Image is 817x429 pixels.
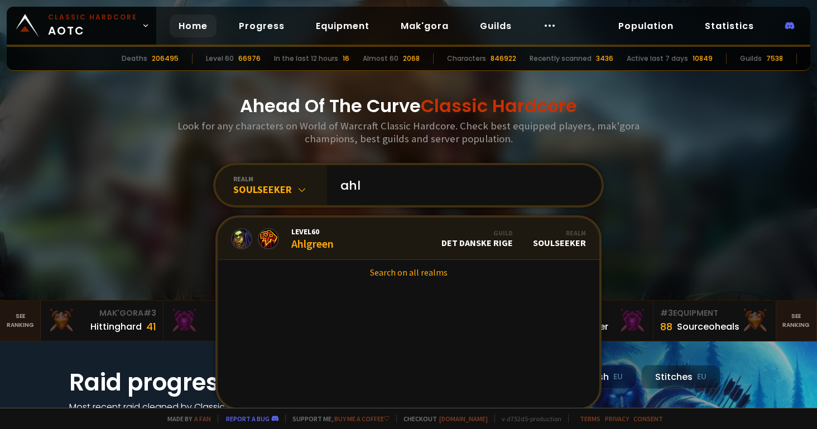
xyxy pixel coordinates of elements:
[677,320,739,334] div: Sourceoheals
[285,414,390,423] span: Support me,
[447,54,486,64] div: Characters
[441,229,513,237] div: Guild
[660,307,673,319] span: # 3
[7,7,156,45] a: Classic HardcoreAOTC
[627,54,688,64] div: Active last 7 days
[693,54,713,64] div: 10849
[334,165,588,205] input: Search a character...
[164,301,286,341] a: Mak'Gora#2Rivench100
[609,15,683,37] a: Population
[146,319,156,334] div: 41
[396,414,488,423] span: Checkout
[653,301,776,341] a: #3Equipment88Sourceoheals
[69,400,292,428] h4: Most recent raid cleaned by Classic Hardcore guilds
[240,93,577,119] h1: Ahead Of The Curve
[170,307,279,319] div: Mak'Gora
[660,307,769,319] div: Equipment
[533,229,586,248] div: Soulseeker
[48,12,137,22] small: Classic Hardcore
[274,54,338,64] div: In the last 12 hours
[491,54,516,64] div: 846922
[307,15,378,37] a: Equipment
[633,414,663,423] a: Consent
[238,54,261,64] div: 66976
[740,54,762,64] div: Guilds
[343,54,349,64] div: 16
[230,15,294,37] a: Progress
[291,226,334,237] span: Level 60
[421,93,577,118] span: Classic Hardcore
[69,365,292,400] h1: Raid progress
[441,229,513,248] div: Det Danske Rige
[152,54,179,64] div: 206495
[218,218,599,260] a: Level60AhlgreenGuildDet Danske RigeRealmSoulseeker
[697,372,707,383] small: EU
[392,15,458,37] a: Mak'gora
[233,183,327,196] div: Soulseeker
[596,54,613,64] div: 3436
[363,54,398,64] div: Almost 60
[161,414,211,423] span: Made by
[173,119,644,145] h3: Look for any characters on World of Warcraft Classic Hardcore. Check best equipped players, mak'g...
[194,414,211,423] a: a fan
[143,307,156,319] span: # 3
[660,319,672,334] div: 88
[122,54,147,64] div: Deaths
[605,414,629,423] a: Privacy
[41,301,164,341] a: Mak'Gora#3Hittinghard41
[403,54,420,64] div: 2068
[641,365,720,389] div: Stitches
[291,226,334,250] div: Ahlgreen
[530,54,592,64] div: Recently scanned
[90,320,142,334] div: Hittinghard
[439,414,488,423] a: [DOMAIN_NAME]
[47,307,156,319] div: Mak'Gora
[170,15,217,37] a: Home
[580,414,600,423] a: Terms
[48,12,137,39] span: AOTC
[696,15,763,37] a: Statistics
[206,54,234,64] div: Level 60
[494,414,561,423] span: v. d752d5 - production
[533,229,586,237] div: Realm
[334,414,390,423] a: Buy me a coffee
[766,54,783,64] div: 7538
[471,15,521,37] a: Guilds
[613,372,623,383] small: EU
[233,175,327,183] div: realm
[226,414,270,423] a: Report a bug
[776,301,817,341] a: Seeranking
[218,260,599,285] a: Search on all realms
